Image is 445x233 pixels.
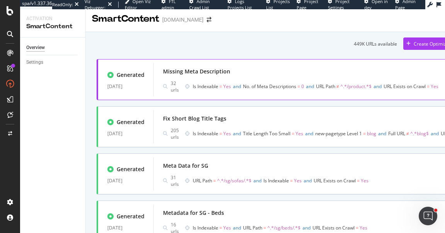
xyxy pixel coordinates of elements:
[431,130,439,137] span: and
[316,83,335,90] span: URL Path
[171,80,179,93] div: 32 urls
[301,83,304,90] span: 0
[296,130,303,137] span: Yes
[297,83,300,90] span: =
[52,2,73,8] div: ReadOnly:
[117,213,144,220] div: Generated
[223,83,231,90] span: Yes
[217,177,251,184] span: ^.*/sg/sofas/.*$
[263,224,266,231] span: =
[384,83,426,90] span: URL Exists on Crawl
[315,130,362,137] span: new-pagetype Level 1
[427,83,430,90] span: =
[361,177,369,184] span: Yes
[306,83,314,90] span: and
[305,130,313,137] span: and
[410,130,429,137] span: ^.*blog$
[207,17,211,22] div: arrow-right-arrow-left
[290,177,293,184] span: =
[92,12,159,26] div: SmartContent
[26,58,43,66] div: Settings
[367,130,376,137] span: blog
[26,58,80,66] a: Settings
[26,44,45,52] div: Overview
[193,130,218,137] span: Is Indexable
[233,83,241,90] span: and
[267,224,301,231] span: ^.*/sg/beds/.*$
[431,83,438,90] span: Yes
[294,177,302,184] span: Yes
[378,130,386,137] span: and
[243,130,290,137] span: Title Length Too Small
[223,130,231,137] span: Yes
[117,71,144,79] div: Generated
[107,82,144,91] div: [DATE]
[26,44,80,52] a: Overview
[107,129,144,138] div: [DATE]
[406,130,409,137] span: ≠
[163,162,208,170] div: Meta Data for SG
[354,41,397,47] div: 449K URLs available
[253,177,262,184] span: and
[313,224,355,231] span: URL Exists on Crawl
[117,165,144,173] div: Generated
[107,176,144,185] div: [DATE]
[314,177,356,184] span: URL Exists on Crawl
[304,177,312,184] span: and
[363,130,366,137] span: =
[374,83,382,90] span: and
[26,22,79,31] div: SmartContent
[163,115,226,122] div: Fix Short Blog Title Tags
[219,130,222,137] span: =
[117,118,144,126] div: Generated
[263,177,289,184] span: Is Indexable
[223,224,231,231] span: Yes
[193,83,218,90] span: Is Indexable
[292,130,294,137] span: =
[233,130,241,137] span: and
[243,224,262,231] span: URL Path
[243,83,296,90] span: No. of Meta Descriptions
[171,127,179,140] div: 205 urls
[340,83,372,90] span: ^.*/product.*$
[171,174,179,187] div: 31 urls
[233,224,241,231] span: and
[302,224,311,231] span: and
[360,224,367,231] span: Yes
[26,15,79,22] div: Activation
[419,207,437,225] iframe: Intercom live chat
[107,223,144,233] div: [DATE]
[219,83,222,90] span: =
[356,224,358,231] span: =
[336,83,339,90] span: ≠
[213,177,216,184] span: =
[193,224,218,231] span: Is Indexable
[193,177,212,184] span: URL Path
[163,209,224,217] div: Metadata for SG - Beds
[357,177,360,184] span: =
[388,130,405,137] span: Full URL
[219,224,222,231] span: =
[163,68,230,75] div: Missing Meta Description
[162,16,204,24] div: [DOMAIN_NAME]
